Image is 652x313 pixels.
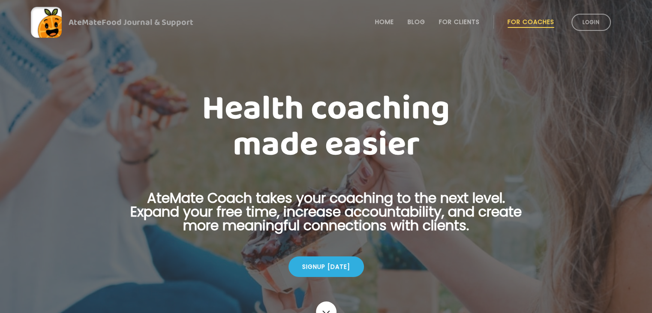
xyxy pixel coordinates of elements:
[571,14,611,31] a: Login
[102,15,193,29] span: Food Journal & Support
[439,18,480,25] a: For Clients
[408,18,425,25] a: Blog
[117,191,535,243] p: AteMate Coach takes your coaching to the next level. Expand your free time, increase accountabili...
[117,91,535,163] h1: Health coaching made easier
[375,18,394,25] a: Home
[31,7,621,38] a: AteMateFood Journal & Support
[288,256,364,277] div: Signup [DATE]
[508,18,554,25] a: For Coaches
[62,15,193,29] div: AteMate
